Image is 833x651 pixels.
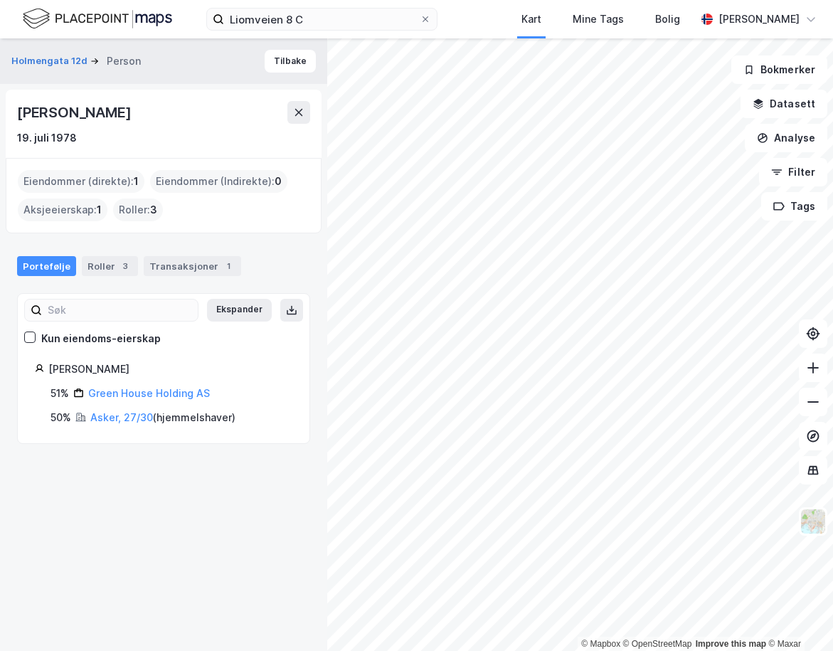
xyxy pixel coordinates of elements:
a: OpenStreetMap [623,639,692,649]
div: Roller : [113,199,163,221]
div: ( hjemmelshaver ) [90,409,235,426]
button: Bokmerker [731,55,827,84]
div: Roller [82,256,138,276]
div: Eiendommer (direkte) : [18,170,144,193]
div: 19. juli 1978 [17,129,77,147]
div: Eiendommer (Indirekte) : [150,170,287,193]
span: 1 [134,173,139,190]
button: Datasett [741,90,827,118]
button: Ekspander [207,299,272,322]
button: Analyse [745,124,827,152]
div: [PERSON_NAME] [48,361,292,378]
div: 51% [51,385,69,402]
div: 1 [221,259,235,273]
img: logo.f888ab2527a4732fd821a326f86c7f29.svg [23,6,172,31]
span: 0 [275,173,282,190]
div: 3 [118,259,132,273]
div: [PERSON_NAME] [17,101,134,124]
div: Transaksjoner [144,256,241,276]
div: Bolig [655,11,680,28]
button: Tags [761,192,827,221]
div: Portefølje [17,256,76,276]
div: Kun eiendoms-eierskap [41,330,161,347]
div: Aksjeeierskap : [18,199,107,221]
button: Tilbake [265,50,316,73]
button: Holmengata 12d [11,54,90,68]
span: 1 [97,201,102,218]
input: Søk på adresse, matrikkel, gårdeiere, leietakere eller personer [224,9,420,30]
a: Improve this map [696,639,766,649]
div: [PERSON_NAME] [718,11,800,28]
iframe: Chat Widget [762,583,833,651]
a: Green House Holding AS [88,387,210,399]
img: Z [800,508,827,535]
div: Mine Tags [573,11,624,28]
a: Mapbox [581,639,620,649]
div: Person [107,53,141,70]
div: 50% [51,409,71,426]
input: Søk [42,300,198,321]
button: Filter [759,158,827,186]
a: Asker, 27/30 [90,411,153,423]
span: 3 [150,201,157,218]
div: Kart [521,11,541,28]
